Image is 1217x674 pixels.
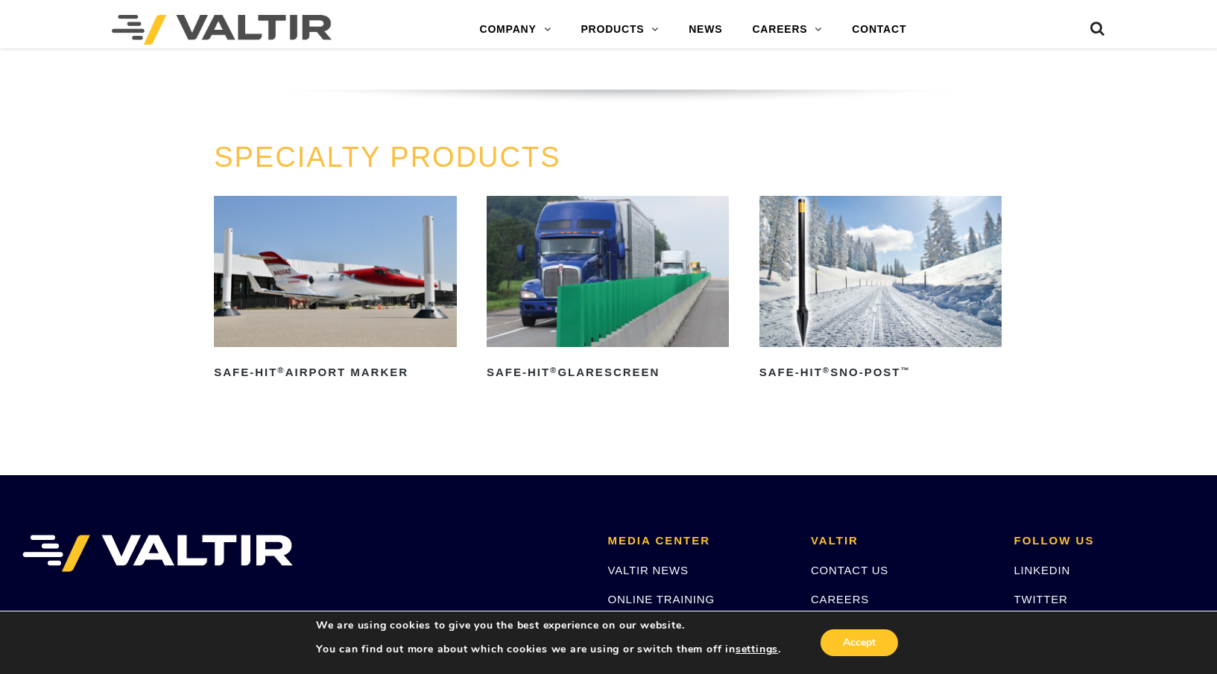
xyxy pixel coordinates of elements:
[811,593,869,605] a: CAREERS
[607,535,788,547] h2: MEDIA CENTER
[214,360,457,384] h2: Safe-Hit Airport Marker
[316,643,781,656] p: You can find out more about which cookies we are using or switch them off in .
[759,360,1002,384] h2: Safe-Hit Sno-Post
[674,15,737,45] a: NEWS
[607,593,714,605] a: ONLINE TRAINING
[736,643,778,656] button: settings
[566,15,674,45] a: PRODUCTS
[811,535,992,547] h2: VALTIR
[550,366,557,375] sup: ®
[22,535,293,572] img: VALTIR
[821,629,898,656] button: Accept
[759,196,1002,384] a: Safe-Hit®Sno-Post™
[464,15,566,45] a: COMPANY
[487,196,730,384] a: Safe-Hit®Glarescreen
[1014,593,1067,605] a: TWITTER
[214,196,457,384] a: Safe-Hit®Airport Marker
[811,564,888,576] a: CONTACT US
[487,360,730,384] h2: Safe-Hit Glarescreen
[823,366,830,375] sup: ®
[1014,564,1070,576] a: LINKEDIN
[277,366,285,375] sup: ®
[837,15,921,45] a: CONTACT
[1014,535,1195,547] h2: FOLLOW US
[607,564,688,576] a: VALTIR NEWS
[900,366,910,375] sup: ™
[112,15,332,45] img: Valtir
[214,142,560,173] a: SPECIALTY PRODUCTS
[316,619,781,632] p: We are using cookies to give you the best experience on our website.
[737,15,837,45] a: CAREERS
